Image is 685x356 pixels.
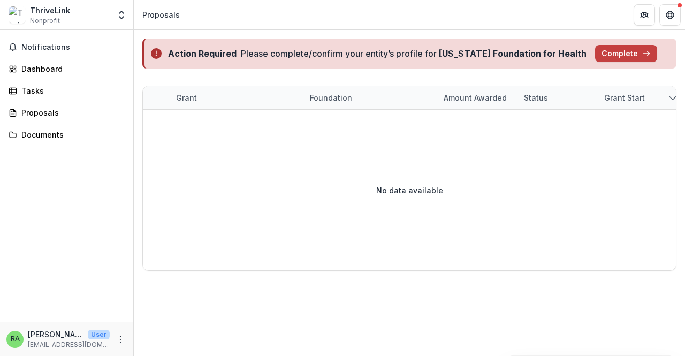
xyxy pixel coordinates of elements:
[595,45,657,62] button: Complete
[437,86,517,109] div: Amount awarded
[517,92,554,103] div: Status
[303,86,437,109] div: Foundation
[634,4,655,26] button: Partners
[170,86,303,109] div: Grant
[88,330,110,339] p: User
[517,86,598,109] div: Status
[4,104,129,122] a: Proposals
[168,47,237,60] div: Action Required
[170,92,203,103] div: Grant
[303,92,359,103] div: Foundation
[4,39,129,56] button: Notifications
[668,94,677,102] svg: sorted descending
[21,63,120,74] div: Dashboard
[11,336,20,343] div: Rosa Abraha
[114,333,127,346] button: More
[4,60,129,78] a: Dashboard
[437,92,513,103] div: Amount awarded
[4,82,129,100] a: Tasks
[142,9,180,20] div: Proposals
[21,43,125,52] span: Notifications
[21,129,120,140] div: Documents
[28,340,110,350] p: [EMAIL_ADDRESS][DOMAIN_NAME]
[598,86,678,109] div: Grant start
[114,4,129,26] button: Open entity switcher
[376,185,443,196] p: No data available
[598,92,651,103] div: Grant start
[9,6,26,24] img: ThriveLink
[138,7,184,22] nav: breadcrumb
[439,48,587,59] strong: [US_STATE] Foundation for Health
[30,16,60,26] span: Nonprofit
[21,85,120,96] div: Tasks
[30,5,70,16] div: ThriveLink
[21,107,120,118] div: Proposals
[659,4,681,26] button: Get Help
[4,126,129,143] a: Documents
[28,329,83,340] p: [PERSON_NAME]
[241,47,587,60] div: Please complete/confirm your entity’s profile for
